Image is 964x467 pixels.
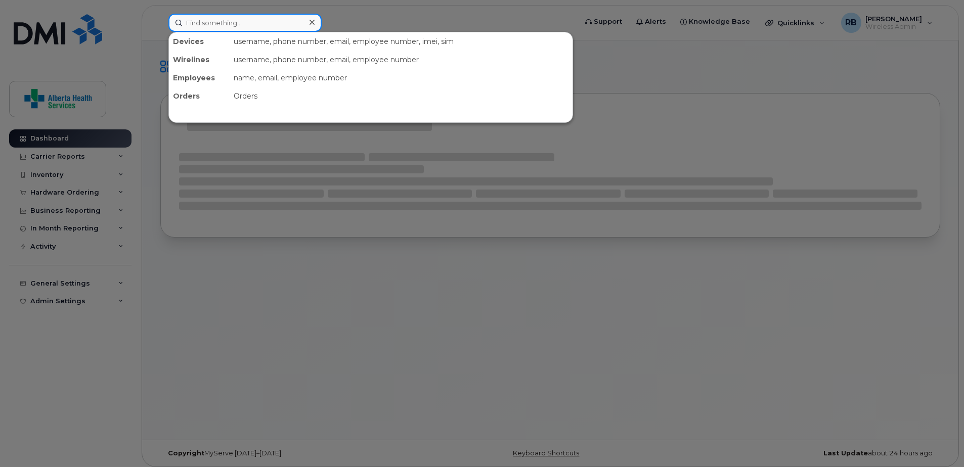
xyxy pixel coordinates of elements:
[169,32,230,51] div: Devices
[169,69,230,87] div: Employees
[230,32,573,51] div: username, phone number, email, employee number, imei, sim
[230,51,573,69] div: username, phone number, email, employee number
[230,69,573,87] div: name, email, employee number
[230,87,573,105] div: Orders
[169,51,230,69] div: Wirelines
[169,87,230,105] div: Orders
